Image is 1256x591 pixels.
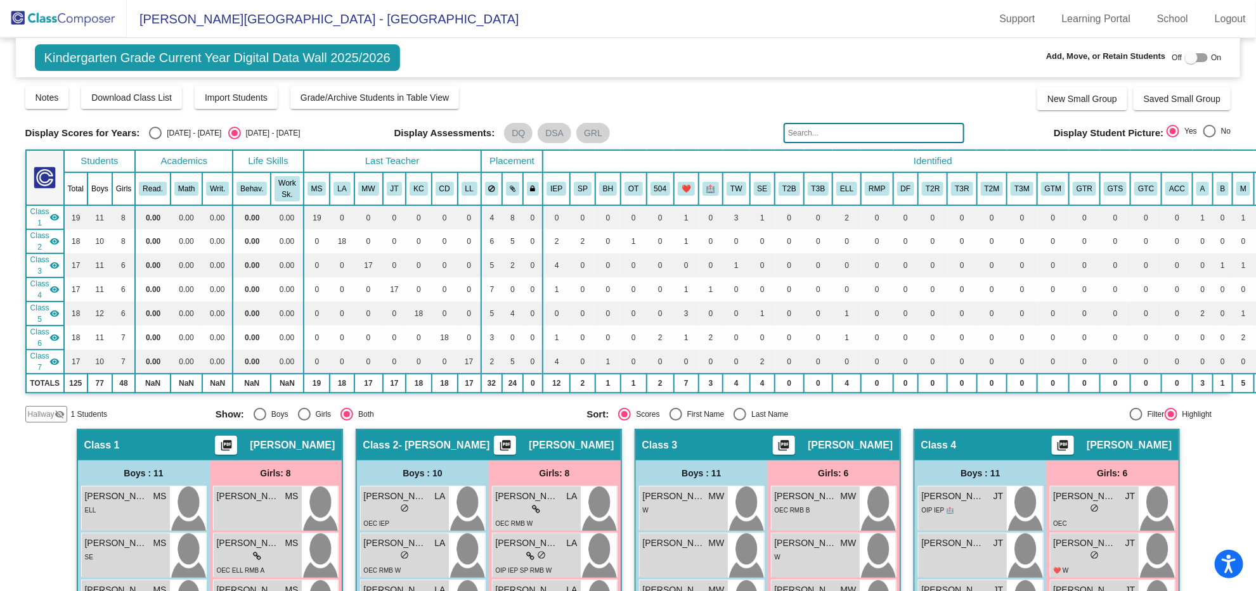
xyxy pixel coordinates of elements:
[750,205,775,229] td: 1
[432,172,458,205] th: Carolyn Dechant
[112,253,136,277] td: 6
[1233,229,1254,253] td: 0
[1217,182,1229,196] button: B
[1007,172,1037,205] th: Tier 3 Math
[1052,9,1141,29] a: Learning Portal
[918,253,947,277] td: 0
[1193,172,1213,205] th: Asian
[804,277,833,302] td: 0
[723,205,749,229] td: 3
[543,229,570,253] td: 2
[64,150,136,172] th: Students
[621,229,646,253] td: 1
[139,182,167,196] button: Read.
[832,253,861,277] td: 0
[304,277,330,302] td: 0
[1007,205,1037,229] td: 0
[202,205,233,229] td: 0.00
[570,253,595,277] td: 0
[202,253,233,277] td: 0.00
[754,182,772,196] button: SE
[750,229,775,253] td: 0
[330,277,354,302] td: 0
[1041,182,1065,196] button: GTM
[171,277,202,302] td: 0.00
[1233,253,1254,277] td: 1
[775,229,804,253] td: 0
[49,260,60,270] mat-icon: visibility
[595,205,621,229] td: 0
[674,253,699,277] td: 0
[1213,172,1233,205] th: Black
[304,253,330,277] td: 0
[1037,87,1127,110] button: New Small Group
[87,172,112,205] th: Boys
[784,123,964,143] input: Search...
[523,253,543,277] td: 0
[750,172,775,205] th: Social Emotional
[1213,229,1233,253] td: 0
[947,229,976,253] td: 0
[1216,125,1231,137] div: No
[699,229,723,253] td: 0
[1193,229,1213,253] td: 0
[481,172,503,205] th: Keep away students
[1147,9,1198,29] a: School
[804,229,833,253] td: 0
[699,277,723,302] td: 1
[674,205,699,229] td: 1
[64,229,87,253] td: 18
[333,182,350,196] button: LA
[947,205,976,229] td: 0
[458,229,481,253] td: 0
[330,253,354,277] td: 0
[1130,172,1162,205] th: Gifted Creative Thinking
[804,172,833,205] th: Tier 3 Behavior Plan
[304,172,330,205] th: Maggie Sprinkle
[135,205,171,229] td: 0.00
[236,182,267,196] button: Behav.
[893,205,919,229] td: 0
[523,229,543,253] td: 0
[162,127,221,139] div: [DATE] - [DATE]
[458,253,481,277] td: 0
[723,253,749,277] td: 1
[1167,125,1231,141] mat-radio-group: Select an option
[26,253,64,277] td: Maria Wentworth - No Class Name
[832,205,861,229] td: 2
[135,277,171,302] td: 0.00
[804,205,833,229] td: 0
[502,229,523,253] td: 5
[777,439,792,457] mat-icon: picture_as_pdf
[699,172,723,205] th: Medical
[1056,439,1071,457] mat-icon: picture_as_pdf
[574,182,592,196] button: SP
[233,277,271,302] td: 0.00
[219,439,234,457] mat-icon: picture_as_pdf
[918,172,947,205] th: Tier 2 Reading
[271,253,303,277] td: 0.00
[977,253,1007,277] td: 0
[481,150,543,172] th: Placement
[543,277,570,302] td: 1
[1162,172,1193,205] th: Accelerated
[570,229,595,253] td: 2
[432,253,458,277] td: 0
[775,172,804,205] th: Tier Behavior Plan
[1211,52,1221,63] span: On
[699,253,723,277] td: 0
[727,182,746,196] button: TW
[595,253,621,277] td: 0
[383,253,406,277] td: 0
[861,172,893,205] th: RIMP
[599,182,617,196] button: BH
[647,229,675,253] td: 0
[171,205,202,229] td: 0.00
[674,229,699,253] td: 1
[354,277,383,302] td: 0
[1100,229,1130,253] td: 0
[1011,182,1033,196] button: T3M
[861,229,893,253] td: 0
[1165,182,1189,196] button: ACC
[406,205,431,229] td: 0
